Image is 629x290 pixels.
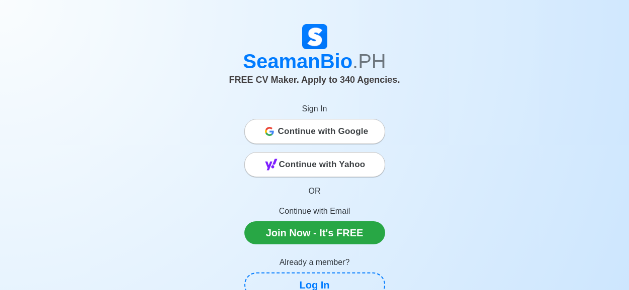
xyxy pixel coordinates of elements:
[244,119,385,144] button: Continue with Google
[229,75,400,85] span: FREE CV Maker. Apply to 340 Agencies.
[244,103,385,115] p: Sign In
[352,50,386,72] span: .PH
[278,121,369,141] span: Continue with Google
[279,155,366,175] span: Continue with Yahoo
[36,49,594,73] h1: SeamanBio
[244,205,385,217] p: Continue with Email
[244,256,385,268] p: Already a member?
[244,152,385,177] button: Continue with Yahoo
[244,221,385,244] a: Join Now - It's FREE
[302,24,327,49] img: Logo
[244,185,385,197] p: OR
